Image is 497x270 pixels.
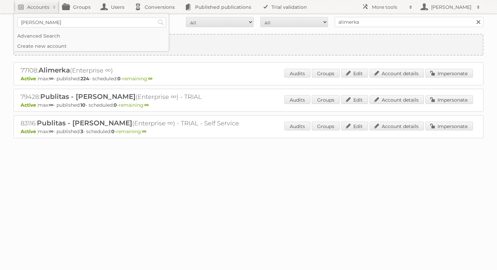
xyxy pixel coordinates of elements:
span: Active [21,128,38,134]
p: max: - published: - scheduled: - [21,128,476,134]
a: Groups [312,69,340,78]
a: Edit [341,95,368,104]
h2: [PERSON_NAME] [429,4,473,11]
a: Impersonate [425,122,473,130]
a: Account details [370,122,424,130]
span: Alimerka [39,66,70,74]
a: Advanced Search [14,31,169,41]
strong: ∞ [49,102,53,108]
span: remaining: [122,76,152,82]
a: Edit [341,122,368,130]
h2: Accounts [27,4,49,11]
p: max: - published: - scheduled: - [21,102,476,108]
strong: ∞ [142,128,146,134]
span: remaining: [116,128,146,134]
strong: ∞ [49,76,53,82]
a: Impersonate [425,69,473,78]
span: Publitas - [PERSON_NAME] [40,92,136,101]
h2: 79428: (Enterprise ∞) - TRIAL [21,92,257,101]
strong: 224 [80,76,89,82]
h2: More tools [372,4,406,11]
strong: 0 [111,128,115,134]
strong: 10 [80,102,86,108]
span: Publitas - [PERSON_NAME] [37,119,132,127]
a: Account details [370,69,424,78]
a: Create new account [14,35,483,55]
a: Audits [284,122,310,130]
strong: 0 [114,102,117,108]
strong: 3 [80,128,83,134]
strong: ∞ [49,128,53,134]
span: Active [21,76,38,82]
a: Edit [341,69,368,78]
a: Groups [312,95,340,104]
strong: 0 [117,76,121,82]
span: Active [21,102,38,108]
span: remaining: [119,102,149,108]
a: Create new account [14,41,169,51]
h2: 83116: (Enterprise ∞) - TRIAL - Self Service [21,119,257,128]
input: Search [156,17,166,27]
a: Audits [284,95,310,104]
strong: ∞ [144,102,149,108]
h2: 77108: (Enterprise ∞) [21,66,257,75]
a: Impersonate [425,95,473,104]
p: max: - published: - scheduled: - [21,76,476,82]
a: Account details [370,95,424,104]
strong: ∞ [148,76,152,82]
a: Groups [312,122,340,130]
a: Audits [284,69,310,78]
